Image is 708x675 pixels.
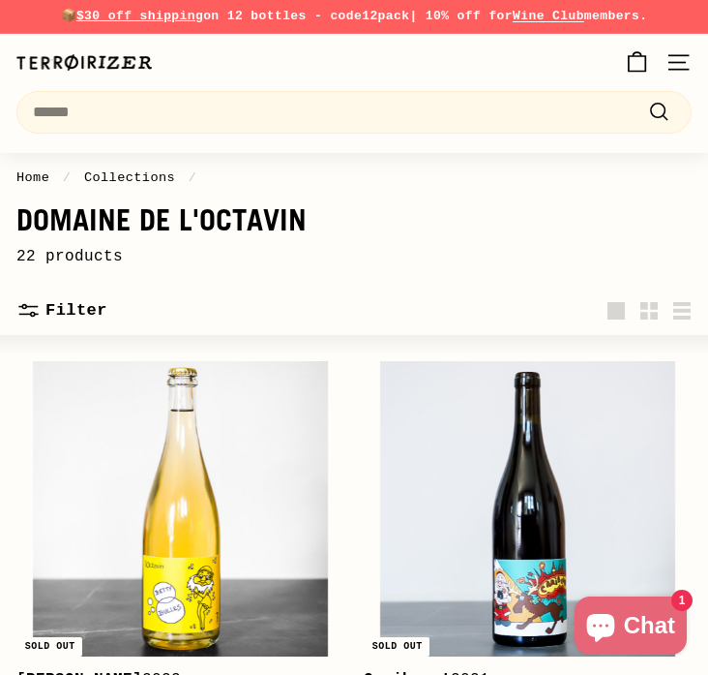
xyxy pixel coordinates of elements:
[569,597,693,660] inbox-online-store-chat: Shopify online store chat
[76,9,203,23] span: $30 off shipping
[18,637,82,657] div: Sold out
[16,203,692,236] h1: Domaine de l'Octavin
[84,170,175,185] a: Collections
[16,7,692,27] p: 📦 on 12 bottles - code | 10% off for members.
[366,637,429,657] div: Sold out
[58,170,76,185] span: /
[16,286,107,335] button: Filter
[184,170,202,185] span: /
[362,9,409,23] strong: 12pack
[16,170,49,185] a: Home
[513,9,584,23] a: Wine Club
[16,168,692,189] nav: breadcrumbs
[614,34,660,91] a: Cart
[16,245,692,270] p: 22 products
